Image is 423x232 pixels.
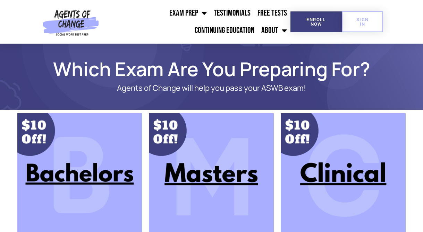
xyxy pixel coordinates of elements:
a: About [258,22,290,39]
a: Exam Prep [166,5,210,22]
p: Agents of Change will help you pass your ASWB exam! [45,84,378,92]
h1: Which Exam Are You Preparing For? [17,61,406,77]
a: Free Tests [254,5,290,22]
span: Enroll Now [302,17,331,26]
a: SIGN IN [342,11,383,32]
a: Continuing Education [191,22,258,39]
a: Testimonials [210,5,254,22]
a: Enroll Now [290,11,342,32]
nav: Menu [102,5,290,39]
span: SIGN IN [353,17,372,26]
